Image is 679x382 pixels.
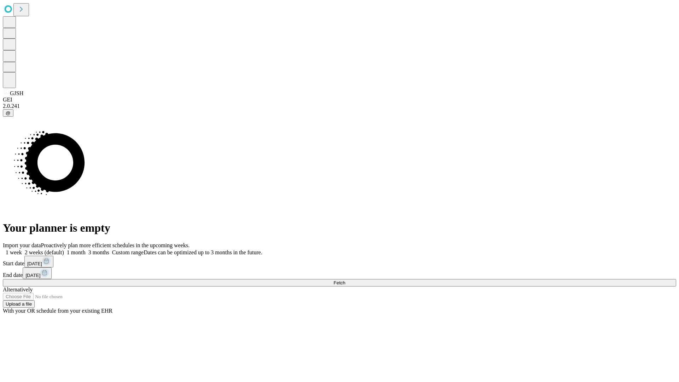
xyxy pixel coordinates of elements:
span: [DATE] [25,273,40,278]
span: Fetch [333,280,345,285]
span: Alternatively [3,286,33,293]
span: Custom range [112,249,144,255]
span: 3 months [88,249,109,255]
span: @ [6,110,11,116]
span: GJSH [10,90,23,96]
div: End date [3,267,676,279]
span: Import your data [3,242,41,248]
span: Dates can be optimized up to 3 months in the future. [144,249,262,255]
span: Proactively plan more efficient schedules in the upcoming weeks. [41,242,190,248]
div: GEI [3,97,676,103]
div: 2.0.241 [3,103,676,109]
div: Start date [3,256,676,267]
button: Fetch [3,279,676,286]
button: Upload a file [3,300,35,308]
button: [DATE] [23,267,52,279]
span: 2 weeks (default) [25,249,64,255]
span: [DATE] [27,261,42,266]
h1: Your planner is empty [3,221,676,235]
span: 1 week [6,249,22,255]
button: @ [3,109,13,117]
span: With your OR schedule from your existing EHR [3,308,112,314]
span: 1 month [67,249,86,255]
button: [DATE] [24,256,53,267]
